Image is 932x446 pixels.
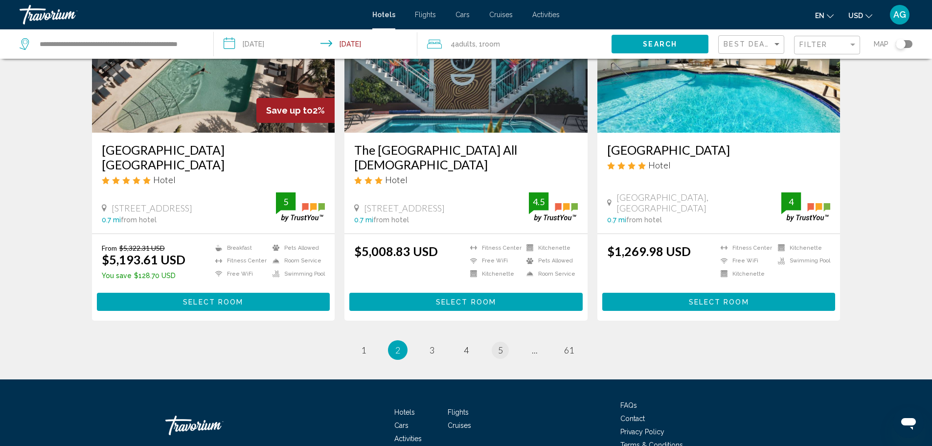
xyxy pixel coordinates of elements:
li: Free WiFi [465,257,522,265]
li: Kitchenette [522,244,578,252]
span: Select Room [436,298,496,306]
span: 5 [498,345,503,355]
li: Kitchenette [716,270,773,278]
a: Hotels [394,408,415,416]
span: Hotel [385,174,408,185]
a: The [GEOGRAPHIC_DATA] All [DEMOGRAPHIC_DATA] [354,142,578,172]
span: 4 [451,37,476,51]
a: Travorium [165,411,263,440]
span: [STREET_ADDRESS] [364,203,445,213]
span: Cars [394,422,409,429]
div: 4 star Hotel [607,160,831,170]
button: Filter [794,35,860,55]
button: Select Room [602,293,836,311]
mat-select: Sort by [724,41,781,49]
li: Breakfast [210,244,268,252]
span: 4 [464,345,469,355]
span: You save [102,272,132,280]
div: 4.5 [529,196,548,208]
ul: Pagination [92,340,841,360]
li: Fitness Center [716,244,773,252]
del: $5,322.31 USD [119,244,165,252]
span: Adults [455,40,476,48]
span: ... [532,345,538,355]
span: 3 [430,345,434,355]
a: Activities [394,435,422,443]
a: Cars [455,11,470,19]
span: 0.7 mi [354,216,373,224]
button: Select Room [349,293,583,311]
img: trustyou-badge.svg [529,192,578,221]
button: Change currency [848,8,872,23]
a: Select Room [602,295,836,306]
span: 61 [564,345,574,355]
a: Select Room [349,295,583,306]
li: Free WiFi [716,257,773,265]
span: Hotel [648,160,671,170]
button: Select Room [97,293,330,311]
li: Kitchenette [773,244,830,252]
ins: $5,193.61 USD [102,252,185,267]
span: Best Deals [724,40,775,48]
button: Toggle map [888,40,912,48]
a: Flights [448,408,469,416]
div: 5 [276,196,296,208]
a: Hotels [372,11,395,19]
a: [GEOGRAPHIC_DATA] [GEOGRAPHIC_DATA] [102,142,325,172]
div: 3 star Hotel [354,174,578,185]
li: Swimming Pool [268,270,325,278]
span: Search [643,41,677,48]
li: Room Service [268,257,325,265]
span: from hotel [373,216,409,224]
span: AG [893,10,906,20]
button: Travelers: 4 adults, 0 children [417,29,612,59]
a: Flights [415,11,436,19]
button: Change language [815,8,834,23]
li: Pets Allowed [268,244,325,252]
ins: $1,269.98 USD [607,244,691,258]
li: Free WiFi [210,270,268,278]
span: , 1 [476,37,500,51]
span: Room [482,40,500,48]
span: Save up to [266,105,313,116]
span: from hotel [121,216,157,224]
span: Filter [799,41,827,48]
span: from hotel [626,216,662,224]
li: Fitness Center [210,257,268,265]
a: Activities [532,11,560,19]
span: Select Room [183,298,243,306]
span: 1 [361,345,366,355]
span: 2 [395,345,400,355]
span: FAQs [620,401,637,409]
button: Search [612,35,708,53]
iframe: Button to launch messaging window [893,407,924,438]
a: Privacy Policy [620,428,664,436]
img: trustyou-badge.svg [781,192,830,221]
span: 0.7 mi [102,216,121,224]
div: 4 [781,196,801,208]
li: Swimming Pool [773,257,830,265]
a: Cruises [489,11,513,19]
img: trustyou-badge.svg [276,192,325,221]
div: 2% [256,98,335,123]
a: Cruises [448,422,471,429]
ins: $5,008.83 USD [354,244,438,258]
span: Hotel [153,174,176,185]
span: From [102,244,117,252]
a: [GEOGRAPHIC_DATA] [607,142,831,157]
span: [STREET_ADDRESS] [112,203,192,213]
li: Kitchenette [465,270,522,278]
p: $128.70 USD [102,272,185,280]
